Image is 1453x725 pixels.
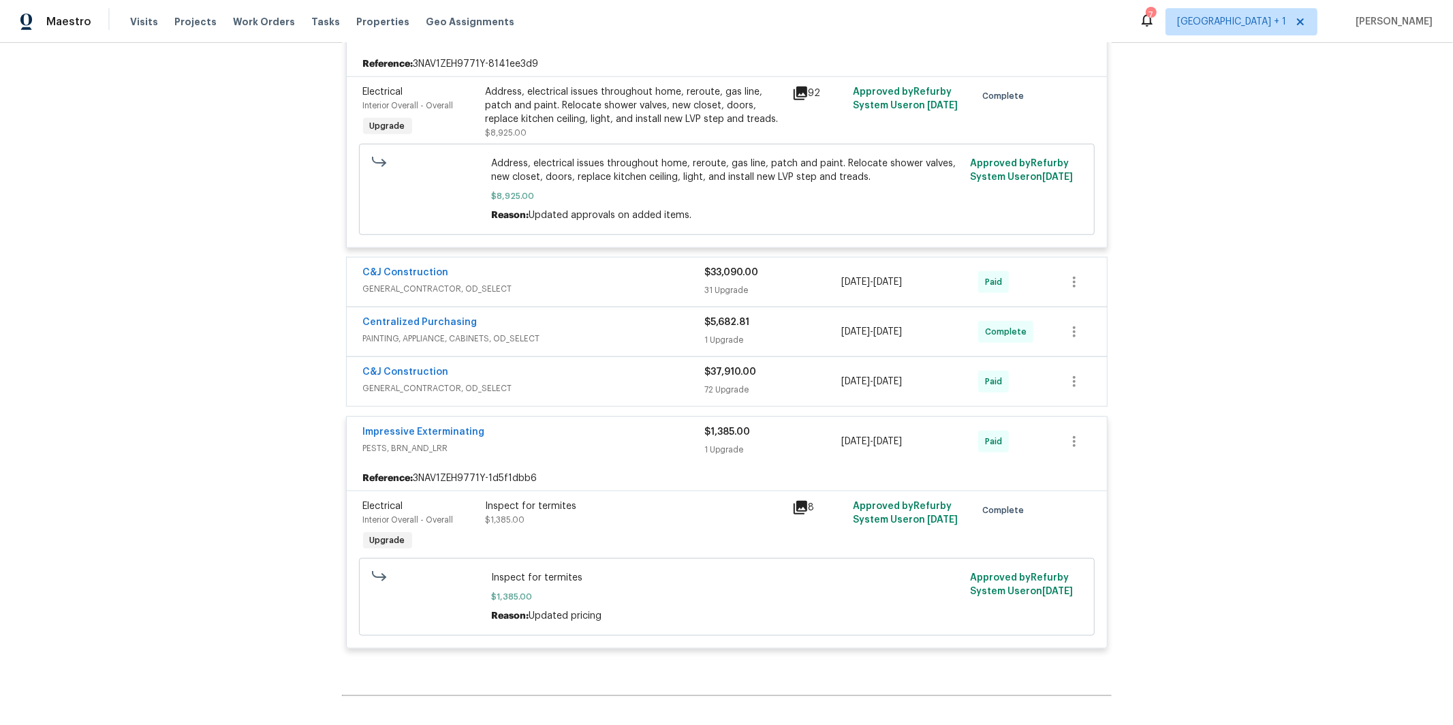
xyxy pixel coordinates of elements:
span: [DATE] [873,277,902,287]
a: Centralized Purchasing [363,318,478,327]
span: Complete [982,89,1029,103]
span: Approved by Refurby System User on [853,502,958,525]
div: Inspect for termites [486,499,784,513]
a: Impressive Exterminating [363,427,485,437]
span: GENERAL_CONTRACTOR, OD_SELECT [363,382,705,395]
span: Upgrade [364,534,411,547]
span: Interior Overall - Overall [363,516,454,524]
span: $5,682.81 [705,318,750,327]
span: PESTS, BRN_AND_LRR [363,442,705,455]
span: $8,925.00 [486,129,527,137]
div: 1 Upgrade [705,333,842,347]
span: Updated pricing [529,611,601,621]
span: [DATE] [841,437,870,446]
span: Visits [130,15,158,29]
span: [PERSON_NAME] [1350,15,1433,29]
span: Complete [985,325,1032,339]
div: 31 Upgrade [705,283,842,297]
span: Upgrade [364,119,411,133]
span: - [841,435,902,448]
span: [DATE] [927,515,958,525]
span: Complete [982,504,1029,517]
span: [DATE] [841,277,870,287]
span: Electrical [363,87,403,97]
span: Maestro [46,15,91,29]
span: [DATE] [873,437,902,446]
span: [DATE] [841,377,870,386]
div: 92 [792,85,845,102]
span: Updated approvals on added items. [529,211,691,220]
span: Paid [985,375,1007,388]
span: - [841,375,902,388]
span: [DATE] [873,377,902,386]
span: Properties [356,15,409,29]
a: C&J Construction [363,367,449,377]
span: [DATE] [927,101,958,110]
span: Reason: [491,611,529,621]
span: $1,385.00 [486,516,525,524]
div: 72 Upgrade [705,383,842,397]
span: $33,090.00 [705,268,759,277]
a: C&J Construction [363,268,449,277]
div: 8 [792,499,845,516]
span: GENERAL_CONTRACTOR, OD_SELECT [363,282,705,296]
span: Paid [985,435,1007,448]
div: 1 Upgrade [705,443,842,457]
span: [DATE] [841,327,870,337]
span: $1,385.00 [705,427,751,437]
span: [GEOGRAPHIC_DATA] + 1 [1177,15,1286,29]
span: [DATE] [873,327,902,337]
div: 3NAV1ZEH9771Y-1d5f1dbb6 [347,466,1107,491]
span: - [841,275,902,289]
span: $8,925.00 [491,189,962,203]
span: [DATE] [1042,172,1073,182]
span: - [841,325,902,339]
span: $1,385.00 [491,590,962,604]
b: Reference: [363,472,413,485]
div: Address, electrical issues throughout home, reroute, gas line, patch and paint. Relocate shower v... [486,85,784,126]
span: Work Orders [233,15,295,29]
span: Address, electrical issues throughout home, reroute, gas line, patch and paint. Relocate shower v... [491,157,962,184]
div: 7 [1146,8,1155,22]
span: Reason: [491,211,529,220]
span: Approved by Refurby System User on [970,573,1073,596]
span: Geo Assignments [426,15,514,29]
div: 3NAV1ZEH9771Y-8141ee3d9 [347,52,1107,76]
span: PAINTING, APPLIANCE, CABINETS, OD_SELECT [363,332,705,345]
span: Electrical [363,502,403,511]
span: Interior Overall - Overall [363,102,454,110]
b: Reference: [363,57,413,71]
span: Inspect for termites [491,571,962,585]
span: Tasks [311,17,340,27]
span: Paid [985,275,1007,289]
span: [DATE] [1042,587,1073,596]
span: Projects [174,15,217,29]
span: Approved by Refurby System User on [970,159,1073,182]
span: Approved by Refurby System User on [853,87,958,110]
span: $37,910.00 [705,367,757,377]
